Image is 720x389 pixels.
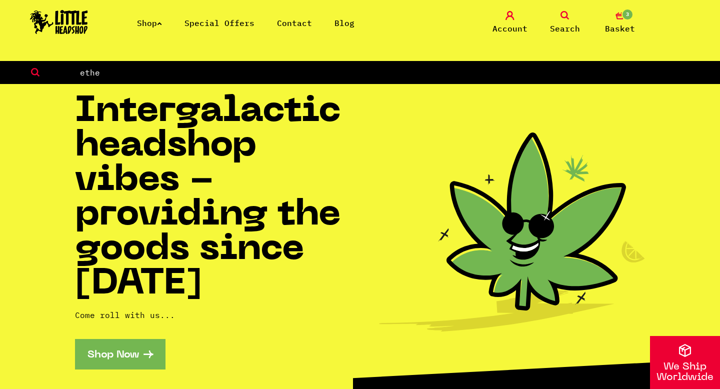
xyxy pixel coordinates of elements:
p: Come roll with us... [75,309,360,321]
a: Account [485,11,535,34]
span: Account [492,22,527,34]
a: Search [540,11,590,34]
a: Special Offers [184,18,254,28]
a: Shop [137,18,162,28]
a: 3 Basket [595,11,645,34]
a: Contact [277,18,312,28]
a: Shop Now [75,339,165,369]
p: We Ship Worldwide [650,362,720,383]
span: Search [550,22,580,34]
span: Basket [605,22,635,34]
img: Little Head Shop Logo [30,10,88,34]
h1: Intergalactic headshop vibes - providing the goods since [DATE] [75,95,360,302]
a: Blog [334,18,354,28]
span: 3 [621,8,633,20]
